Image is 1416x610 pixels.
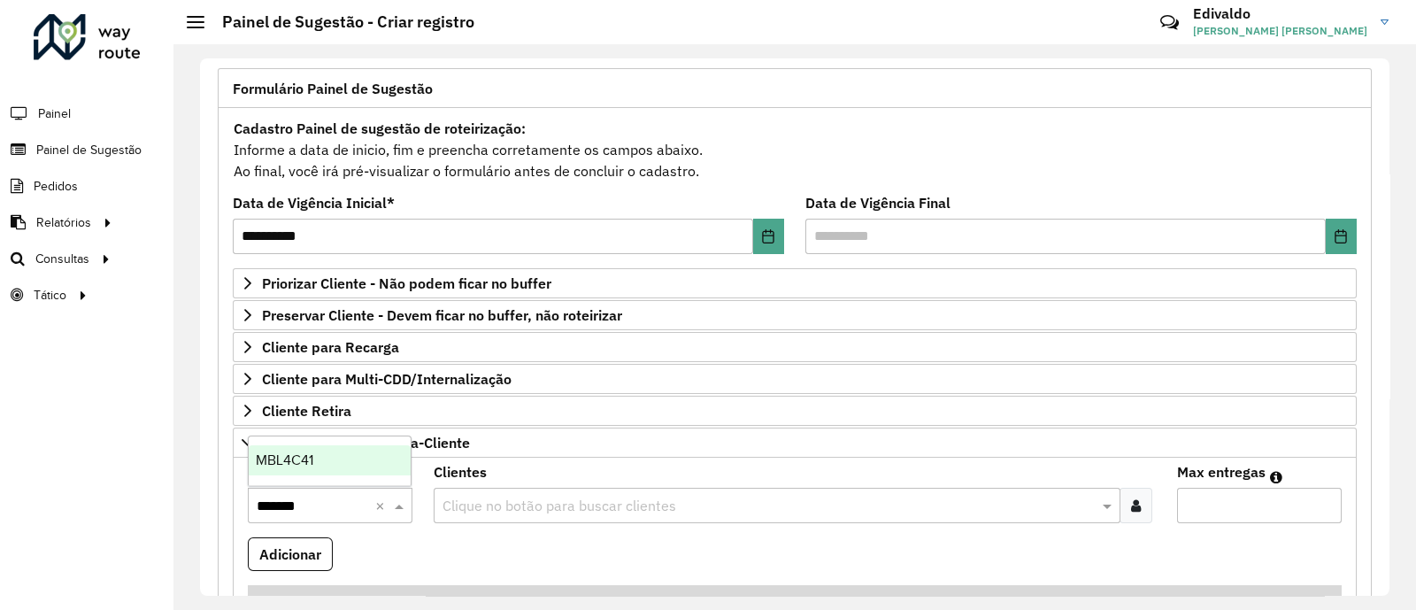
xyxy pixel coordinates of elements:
[375,495,390,516] span: Clear all
[1326,219,1357,254] button: Choose Date
[256,452,313,467] span: MBL4C41
[34,177,78,196] span: Pedidos
[34,286,66,305] span: Tático
[1150,4,1189,42] a: Contato Rápido
[262,372,512,386] span: Cliente para Multi-CDD/Internalização
[38,104,71,123] span: Painel
[1193,23,1367,39] span: [PERSON_NAME] [PERSON_NAME]
[262,340,399,354] span: Cliente para Recarga
[248,436,412,486] ng-dropdown-panel: Options list
[1193,5,1367,22] h3: Edivaldo
[434,461,487,483] label: Clientes
[233,428,1357,458] a: Mapas Sugeridos: Placa-Cliente
[233,192,395,213] label: Data de Vigência Inicial
[233,81,433,96] span: Formulário Painel de Sugestão
[805,192,950,213] label: Data de Vigência Final
[753,219,784,254] button: Choose Date
[262,404,351,418] span: Cliente Retira
[233,300,1357,330] a: Preservar Cliente - Devem ficar no buffer, não roteirizar
[233,117,1357,182] div: Informe a data de inicio, fim e preencha corretamente os campos abaixo. Ao final, você irá pré-vi...
[234,120,526,137] strong: Cadastro Painel de sugestão de roteirização:
[262,308,622,322] span: Preservar Cliente - Devem ficar no buffer, não roteirizar
[36,141,142,159] span: Painel de Sugestão
[233,364,1357,394] a: Cliente para Multi-CDD/Internalização
[36,213,91,232] span: Relatórios
[204,12,474,32] h2: Painel de Sugestão - Criar registro
[262,276,551,290] span: Priorizar Cliente - Não podem ficar no buffer
[233,268,1357,298] a: Priorizar Cliente - Não podem ficar no buffer
[1177,461,1266,483] label: Max entregas
[1270,470,1282,484] em: Máximo de clientes que serão colocados na mesma rota com os clientes informados
[233,396,1357,426] a: Cliente Retira
[233,332,1357,362] a: Cliente para Recarga
[248,537,333,571] button: Adicionar
[35,250,89,268] span: Consultas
